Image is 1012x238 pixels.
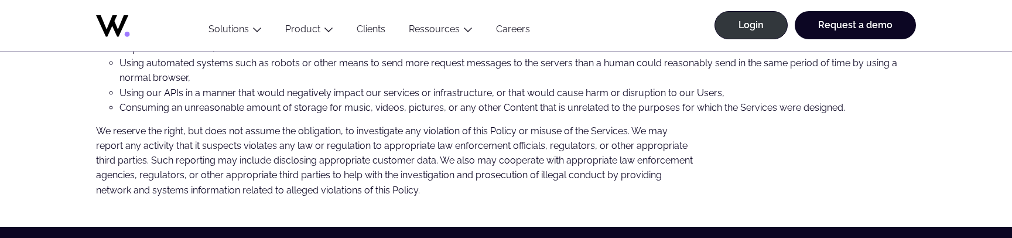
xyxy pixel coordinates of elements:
a: Ressources [409,23,460,35]
iframe: Chatbot [935,161,996,222]
li: Using our APIs in a manner that would negatively impact our services or infrastructure, or that w... [119,86,916,100]
button: Product [273,23,345,39]
a: Clients [345,23,397,39]
p: We reserve the right, but does not assume the obligation, to investigate any violation of this Po... [96,124,696,198]
button: Ressources [397,23,484,39]
li: Consuming an unreasonable amount of storage for music, videos, pictures, or any other Content tha... [119,100,916,115]
li: Overwhelming the infrastructure by imposing an unreasonably large load on the systems that consum... [108,26,916,115]
button: Solutions [197,23,273,39]
a: Careers [484,23,542,39]
a: Product [285,23,320,35]
a: Login [714,11,788,39]
li: Using automated systems such as robots or other means to send more request messages to the server... [119,56,916,86]
a: Request a demo [795,11,916,39]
